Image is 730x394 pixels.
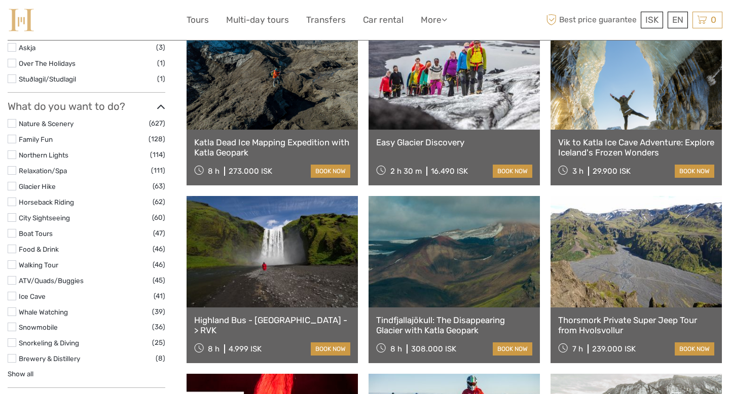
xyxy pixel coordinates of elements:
div: EN [668,12,688,28]
a: More [421,13,447,27]
span: (627) [149,117,165,129]
h3: What do you want to do? [8,100,165,112]
span: (46) [153,243,165,255]
a: book now [493,342,532,356]
div: 16.490 ISK [431,167,468,176]
a: Vik to Katla Ice Cave Adventure: Explore Iceland's Frozen Wonders [558,137,714,158]
span: ISK [645,15,659,25]
a: Glacier Hike [19,182,56,190]
span: (128) [149,133,165,145]
a: book now [493,165,532,178]
span: (3) [156,42,165,53]
div: 4.999 ISK [229,344,262,353]
span: (25) [152,337,165,348]
span: (46) [153,259,165,270]
a: Boat Tours [19,229,53,238]
span: (111) [151,165,165,176]
a: Northern Lights [19,151,68,159]
a: Thorsmork Private Super Jeep Tour from Hvolsvollur [558,315,714,336]
a: Brewery & Distillery [19,354,80,363]
a: Tindfjallajökull: The Disappearing Glacier with Katla Geopark [376,315,532,336]
span: (60) [152,212,165,223]
a: Multi-day tours [226,13,289,27]
span: Best price guarantee [544,12,639,28]
a: Ice Cave [19,292,46,300]
span: 8 h [208,167,220,176]
a: Whale Watching [19,308,68,316]
a: Nature & Scenery [19,120,74,128]
span: (39) [152,306,165,318]
a: Tours [187,13,209,27]
div: 239.000 ISK [592,344,636,353]
span: (1) [157,57,165,69]
a: Askja [19,44,35,52]
a: book now [311,165,350,178]
span: (41) [154,290,165,302]
div: 29.900 ISK [593,167,631,176]
a: Family Fun [19,135,53,143]
a: Show all [8,370,33,378]
div: 308.000 ISK [411,344,456,353]
a: City Sightseeing [19,214,70,222]
span: (62) [153,196,165,208]
a: Horseback Riding [19,198,74,206]
a: Katla Dead Ice Mapping Expedition with Katla Geopark [194,137,350,158]
a: Transfers [306,13,346,27]
a: Car rental [363,13,404,27]
span: (45) [153,274,165,286]
a: Snorkeling & Diving [19,339,79,347]
span: 8 h [390,344,402,353]
a: Stuðlagil/Studlagil [19,75,76,83]
span: (1) [157,73,165,85]
span: 0 [709,15,718,25]
a: ATV/Quads/Buggies [19,277,84,285]
a: book now [311,342,350,356]
a: Relaxation/Spa [19,167,67,175]
a: Snowmobile [19,323,58,331]
a: book now [675,342,714,356]
img: 975-fd72f77c-0a60-4403-8c23-69ec0ff557a4_logo_small.jpg [8,8,35,32]
a: Highland Bus - [GEOGRAPHIC_DATA] -> RVK [194,315,350,336]
span: (36) [152,321,165,333]
a: Food & Drink [19,245,59,253]
span: (114) [150,149,165,161]
span: 2 h 30 m [390,167,422,176]
span: 8 h [208,344,220,353]
a: Over The Holidays [19,59,76,67]
span: 7 h [572,344,583,353]
div: 273.000 ISK [229,167,272,176]
a: Easy Glacier Discovery [376,137,532,147]
a: book now [675,165,714,178]
span: 3 h [572,167,583,176]
span: (63) [153,180,165,192]
span: (47) [153,227,165,239]
a: Walking Tour [19,261,58,269]
span: (8) [156,352,165,364]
